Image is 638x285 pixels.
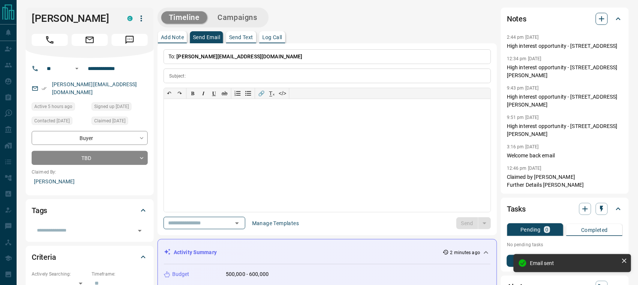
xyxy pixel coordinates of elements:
[177,53,303,59] span: [PERSON_NAME][EMAIL_ADDRESS][DOMAIN_NAME]
[32,248,148,266] div: Criteria
[164,245,491,259] div: Activity Summary2 minutes ago
[135,226,145,236] button: Open
[226,270,269,278] p: 500,000 - 600,000
[94,117,125,125] span: Claimed [DATE]
[32,204,47,216] h2: Tags
[32,271,88,277] p: Actively Searching:
[210,11,265,24] button: Campaigns
[256,88,267,99] button: 🔗
[94,103,129,110] span: Signed up [DATE]
[32,34,68,46] span: Call
[52,81,137,95] a: [PERSON_NAME][EMAIL_ADDRESS][DOMAIN_NAME]
[161,35,184,40] p: Add Note
[233,88,243,99] button: Numbered list
[507,85,539,91] p: 9:43 pm [DATE]
[456,217,491,229] div: split button
[32,175,148,188] p: [PERSON_NAME]
[507,255,623,267] button: New Task
[92,271,148,277] p: Timeframe:
[546,227,549,232] p: 0
[32,251,56,263] h2: Criteria
[32,151,148,165] div: TBD
[34,117,70,125] span: Contacted [DATE]
[507,144,539,149] p: 3:16 pm [DATE]
[450,249,480,256] p: 2 minutes ago
[32,201,148,219] div: Tags
[507,13,526,25] h2: Notes
[507,56,542,61] p: 12:34 pm [DATE]
[172,270,190,278] p: Budget
[188,88,198,99] button: 𝐁
[507,239,623,250] p: No pending tasks
[72,64,81,73] button: Open
[161,11,207,24] button: Timeline
[507,200,623,218] div: Tasks
[507,166,542,171] p: 12:46 pm [DATE]
[507,42,623,50] p: High interest opportunity - [STREET_ADDRESS]
[530,260,618,266] div: Email sent
[507,35,539,40] p: 2:44 pm [DATE]
[581,227,608,233] p: Completed
[127,16,133,21] div: condos.ca
[243,88,254,99] button: Bullet list
[193,35,220,40] p: Send Email
[267,88,277,99] button: T̲ₓ
[174,248,217,256] p: Activity Summary
[32,12,116,24] h1: [PERSON_NAME]
[507,152,623,160] p: Welcome back email
[507,115,539,120] p: 9:51 pm [DATE]
[41,86,47,91] svg: Email Verified
[32,169,148,175] p: Claimed By:
[169,73,186,79] p: Subject:
[521,227,541,232] p: Pending
[72,34,108,46] span: Email
[212,90,216,96] span: 𝐔
[507,93,623,109] p: High interest opportunity - [STREET_ADDRESS][PERSON_NAME]
[32,117,88,127] div: Sat Aug 16 2025
[248,217,303,229] button: Manage Templates
[507,173,623,189] p: Claimed by [PERSON_NAME] Further Details [PERSON_NAME]
[232,218,242,229] button: Open
[277,88,288,99] button: </>
[164,49,491,64] p: To:
[174,88,185,99] button: ↷
[219,88,230,99] button: ab
[34,103,72,110] span: Active 5 hours ago
[92,117,148,127] div: Wed Oct 19 2022
[507,10,623,28] div: Notes
[507,122,623,138] p: High interest opportunity - [STREET_ADDRESS][PERSON_NAME]
[112,34,148,46] span: Message
[222,90,228,96] s: ab
[229,35,253,40] p: Send Text
[209,88,219,99] button: 𝐔
[92,102,148,113] div: Wed Oct 19 2022
[507,64,623,79] p: High interest opportunity - [STREET_ADDRESS][PERSON_NAME]
[198,88,209,99] button: 𝑰
[164,88,174,99] button: ↶
[32,131,148,145] div: Buyer
[507,203,526,215] h2: Tasks
[262,35,282,40] p: Log Call
[32,102,88,113] div: Mon Aug 18 2025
